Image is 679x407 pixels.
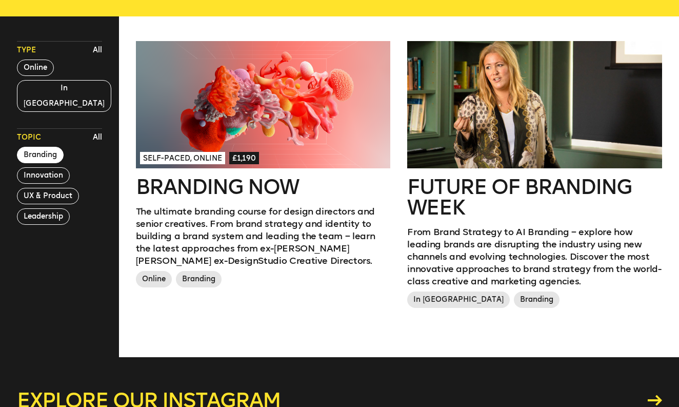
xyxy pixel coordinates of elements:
[17,147,64,163] button: Branding
[17,132,41,143] span: Topic
[407,41,662,312] a: Future of branding weekFrom Brand Strategy to AI Branding – explore how leading brands are disrup...
[17,208,70,225] button: Leadership
[90,130,105,145] button: All
[17,45,36,55] span: Type
[140,152,225,164] span: Self-paced, Online
[514,292,560,308] span: Branding
[17,188,79,204] button: UX & Product
[17,60,54,76] button: Online
[17,80,111,112] button: In [GEOGRAPHIC_DATA]
[136,177,391,197] h2: Branding Now
[407,177,662,218] h2: Future of branding week
[17,167,70,184] button: Innovation
[136,41,391,292] a: Self-paced, Online£1,190Branding NowThe ultimate branding course for design directors and senior ...
[407,292,510,308] span: In [GEOGRAPHIC_DATA]
[229,152,259,164] span: £1,190
[176,271,222,287] span: Branding
[136,271,172,287] span: Online
[90,43,105,58] button: All
[136,205,391,267] p: The ultimate branding course for design directors and senior creatives. From brand strategy and i...
[407,226,662,287] p: From Brand Strategy to AI Branding – explore how leading brands are disrupting the industry using...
